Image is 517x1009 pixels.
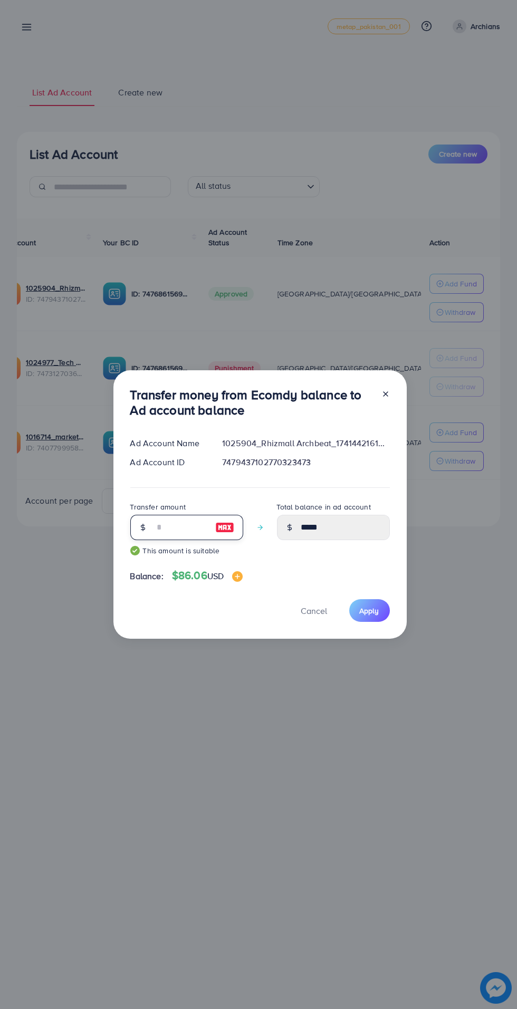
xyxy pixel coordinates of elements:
[130,387,373,418] h3: Transfer money from Ecomdy balance to Ad account balance
[130,545,243,556] small: This amount is suitable
[172,569,243,582] h4: $86.06
[130,502,186,512] label: Transfer amount
[360,606,379,616] span: Apply
[214,437,398,449] div: 1025904_Rhizmall Archbeat_1741442161001
[349,599,390,622] button: Apply
[122,437,214,449] div: Ad Account Name
[232,571,243,582] img: image
[207,570,224,582] span: USD
[122,456,214,468] div: Ad Account ID
[214,456,398,468] div: 7479437102770323473
[215,521,234,534] img: image
[288,599,341,622] button: Cancel
[130,546,140,555] img: guide
[277,502,371,512] label: Total balance in ad account
[301,605,328,617] span: Cancel
[130,570,164,582] span: Balance:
